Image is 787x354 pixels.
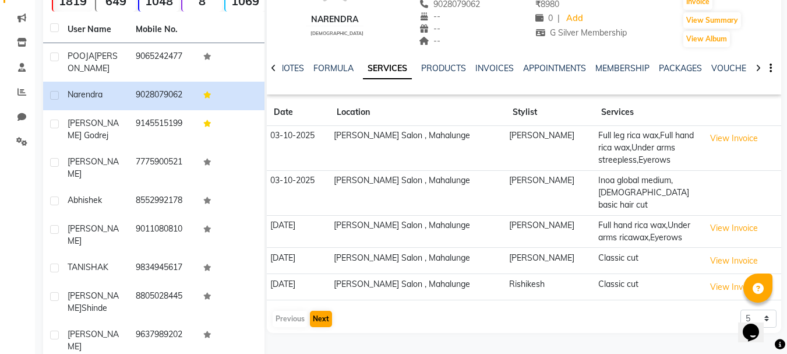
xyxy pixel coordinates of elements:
td: 7775900521 [129,149,197,187]
td: [DATE] [267,274,330,300]
td: 9065242477 [129,43,197,82]
td: Classic cut [594,248,701,274]
td: 9145515199 [129,110,197,149]
a: SERVICES [363,58,412,79]
td: [DATE] [267,248,330,274]
th: Stylist [506,99,594,126]
td: [PERSON_NAME] [506,170,594,215]
button: Next [310,311,332,327]
td: [PERSON_NAME] Salon , Mahalunge [330,248,505,274]
span: [DEMOGRAPHIC_DATA] [310,30,363,36]
th: Mobile No. [129,16,197,43]
td: 9834945617 [129,254,197,283]
span: -- [419,23,441,34]
a: PRODUCTS [421,63,466,73]
th: User Name [61,16,129,43]
td: Rishikesh [506,274,594,300]
td: Full hand rica wax,Under arms ricawax,Eyerows [594,215,701,248]
td: 03-10-2025 [267,170,330,215]
span: Abhishek [68,195,102,205]
button: View Invoice [705,129,763,148]
td: [PERSON_NAME] Salon , Mahalunge [330,215,505,248]
td: [PERSON_NAME] Salon , Mahalunge [330,126,505,171]
th: Services [594,99,701,126]
td: 9028079062 [129,82,197,110]
td: 03-10-2025 [267,126,330,171]
td: [PERSON_NAME] Salon , Mahalunge [330,170,505,215]
span: [PERSON_NAME] [68,290,119,313]
th: Location [330,99,505,126]
a: Add [564,10,585,27]
a: FORMULA [313,63,354,73]
div: narendra [306,13,363,26]
button: View Invoice [705,219,763,237]
span: -- [419,11,441,22]
span: 0 [535,13,553,23]
button: View Summary [683,12,741,29]
span: [PERSON_NAME] godrej [68,118,119,141]
td: Inoa global medium,[DEMOGRAPHIC_DATA] basic hair cut [594,170,701,215]
span: Shinde [82,303,107,313]
td: [DATE] [267,215,330,248]
span: G Silver Membership [535,27,627,38]
button: View Invoice [705,278,763,296]
td: 8552992178 [129,187,197,216]
span: POOJA [68,51,94,61]
td: [PERSON_NAME] [506,215,594,248]
td: [PERSON_NAME] [506,248,594,274]
button: View Invoice [705,252,763,270]
th: Date [267,99,330,126]
td: 9011080810 [129,216,197,254]
button: View Album [683,31,730,47]
td: [PERSON_NAME] [506,126,594,171]
span: [PERSON_NAME] [68,156,119,179]
td: [PERSON_NAME] Salon , Mahalunge [330,274,505,300]
td: 8805028445 [129,283,197,321]
span: | [557,12,560,24]
a: APPOINTMENTS [523,63,586,73]
a: VOUCHERS [711,63,757,73]
span: narendra [68,89,103,100]
a: NOTES [278,63,304,73]
span: -- [419,36,441,46]
a: PACKAGES [659,63,702,73]
span: [PERSON_NAME] [68,329,119,352]
a: INVOICES [475,63,514,73]
td: Full leg rica wax,Full hand rica wax,Under arms streepless,Eyerows [594,126,701,171]
a: MEMBERSHIP [595,63,650,73]
span: TANISHAK [68,262,108,272]
td: Classic cut [594,274,701,300]
iframe: chat widget [738,307,775,342]
span: [PERSON_NAME] [68,223,119,246]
